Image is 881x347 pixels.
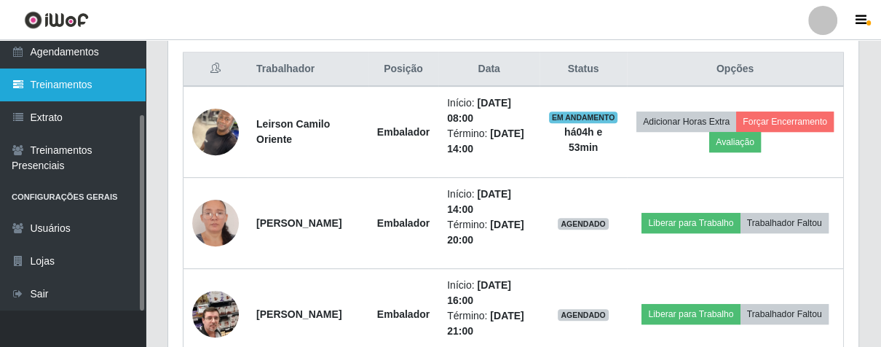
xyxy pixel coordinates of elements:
th: Opções [627,52,844,87]
button: Forçar Encerramento [736,112,834,132]
li: Início: [447,187,531,217]
button: Trabalhador Faltou [740,304,829,324]
strong: [PERSON_NAME] [256,217,341,229]
button: Adicionar Horas Extra [636,112,736,132]
span: AGENDADO [558,218,609,230]
strong: Embalador [377,308,430,320]
img: 1715090170415.jpeg [192,173,239,274]
li: Início: [447,278,531,308]
strong: [PERSON_NAME] [256,308,341,320]
button: Avaliação [709,132,761,152]
li: Início: [447,95,531,126]
li: Término: [447,217,531,248]
img: CoreUI Logo [24,11,89,29]
th: Status [540,52,627,87]
th: Posição [368,52,438,87]
span: EM ANDAMENTO [549,112,618,123]
strong: Embalador [377,126,430,138]
li: Término: [447,126,531,157]
time: [DATE] 08:00 [447,97,511,124]
time: [DATE] 14:00 [447,188,511,215]
li: Término: [447,308,531,339]
strong: Embalador [377,217,430,229]
th: Trabalhador [248,52,368,87]
span: AGENDADO [558,309,609,321]
button: Liberar para Trabalho [641,213,740,233]
strong: Leirson Camilo Oriente [256,118,330,145]
strong: há 04 h e 53 min [564,126,602,153]
img: 1748488941321.jpeg [192,101,239,163]
time: [DATE] 16:00 [447,279,511,306]
th: Data [438,52,540,87]
button: Liberar para Trabalho [641,304,740,324]
button: Trabalhador Faltou [740,213,829,233]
